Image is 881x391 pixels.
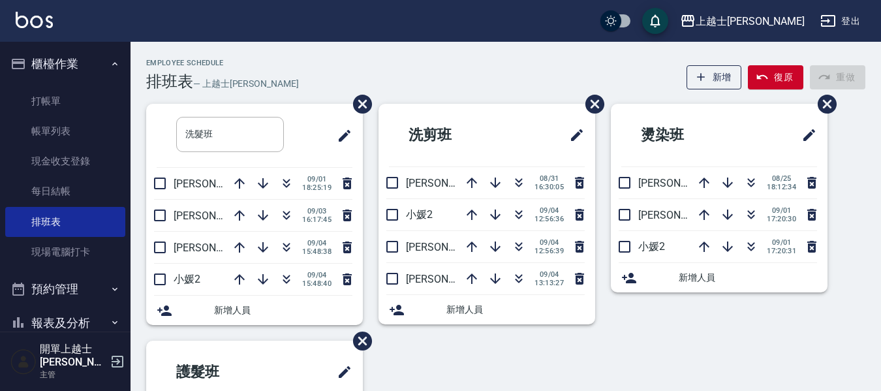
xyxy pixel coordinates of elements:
[611,263,827,292] div: 新增人員
[302,215,332,224] span: 16:17:45
[302,239,332,247] span: 09/04
[5,86,125,116] a: 打帳單
[193,77,299,91] h6: — 上越士[PERSON_NAME]
[5,237,125,267] a: 現場電腦打卡
[343,322,374,360] span: 刪除班表
[16,12,53,28] img: Logo
[561,119,585,151] span: 修改班表的標題
[534,238,564,247] span: 09/04
[302,175,332,183] span: 09/01
[302,183,332,192] span: 18:25:19
[329,120,352,151] span: 修改班表的標題
[146,72,193,91] h3: 排班表
[767,247,796,255] span: 17:20:31
[638,240,665,253] span: 小媛2
[5,207,125,237] a: 排班表
[534,206,564,215] span: 09/04
[808,85,839,123] span: 刪除班表
[174,210,264,222] span: [PERSON_NAME]12
[5,272,125,306] button: 預約管理
[446,303,585,317] span: 新增人員
[406,208,433,221] span: 小媛2
[679,271,817,285] span: 新增人員
[146,59,299,67] h2: Employee Schedule
[642,8,668,34] button: save
[176,117,284,152] input: 排版標題
[534,215,564,223] span: 12:56:36
[767,215,796,223] span: 17:20:30
[343,85,374,123] span: 刪除班表
[534,183,564,191] span: 16:30:05
[379,295,595,324] div: 新增人員
[302,247,332,256] span: 15:48:38
[5,176,125,206] a: 每日結帳
[174,273,200,285] span: 小媛2
[10,349,37,375] img: Person
[767,174,796,183] span: 08/25
[406,177,490,189] span: [PERSON_NAME]8
[534,279,564,287] span: 13:13:27
[40,343,106,369] h5: 開單上越士[PERSON_NAME]
[534,174,564,183] span: 08/31
[302,271,332,279] span: 09/04
[5,116,125,146] a: 帳單列表
[687,65,742,89] button: 新增
[174,242,264,254] span: [PERSON_NAME]12
[5,146,125,176] a: 現金收支登錄
[5,47,125,81] button: 櫃檯作業
[174,178,258,190] span: [PERSON_NAME]8
[767,238,796,247] span: 09/01
[329,356,352,388] span: 修改班表的標題
[675,8,810,35] button: 上越士[PERSON_NAME]
[302,279,332,288] span: 15:48:40
[794,119,817,151] span: 修改班表的標題
[214,304,352,317] span: 新增人員
[576,85,606,123] span: 刪除班表
[5,306,125,340] button: 報表及分析
[406,273,496,285] span: [PERSON_NAME]12
[638,209,722,221] span: [PERSON_NAME]8
[389,112,516,159] h2: 洗剪班
[302,207,332,215] span: 09/03
[696,13,805,29] div: 上越士[PERSON_NAME]
[748,65,803,89] button: 復原
[406,241,496,253] span: [PERSON_NAME]12
[767,183,796,191] span: 18:12:34
[534,270,564,279] span: 09/04
[146,296,363,325] div: 新增人員
[534,247,564,255] span: 12:56:39
[621,112,749,159] h2: 燙染班
[638,177,728,189] span: [PERSON_NAME]12
[767,206,796,215] span: 09/01
[815,9,865,33] button: 登出
[40,369,106,381] p: 主管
